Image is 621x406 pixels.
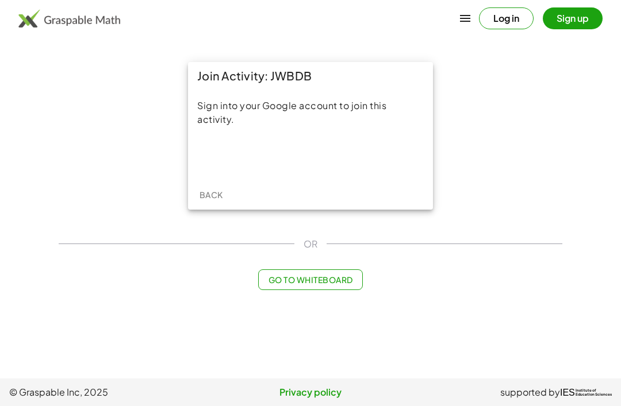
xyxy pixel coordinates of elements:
[560,387,575,398] span: IES
[543,7,603,29] button: Sign up
[560,385,612,399] a: IESInstitute ofEducation Sciences
[252,144,369,169] iframe: Sign in with Google Button
[304,237,317,251] span: OR
[9,385,210,399] span: © Graspable Inc, 2025
[193,184,229,205] button: Back
[268,274,352,285] span: Go to Whiteboard
[576,389,612,397] span: Institute of Education Sciences
[479,7,534,29] button: Log in
[188,62,433,90] div: Join Activity: JWBDB
[197,99,424,126] div: Sign into your Google account to join this activity.
[258,269,362,290] button: Go to Whiteboard
[500,385,560,399] span: supported by
[210,385,411,399] a: Privacy policy
[258,144,363,169] div: Sign in with Google. Opens in new tab
[199,190,223,200] span: Back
